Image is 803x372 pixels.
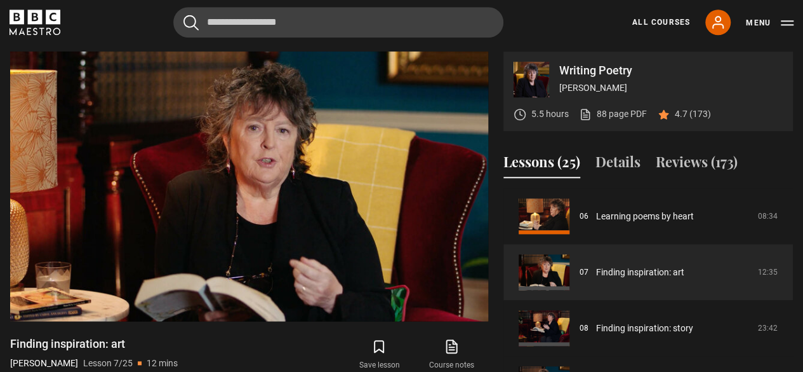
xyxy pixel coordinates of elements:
[596,322,693,335] a: Finding inspiration: story
[531,107,569,121] p: 5.5 hours
[183,15,199,31] button: Submit the search query
[595,151,640,178] button: Details
[173,7,503,38] input: Search
[10,336,178,352] h1: Finding inspiration: art
[632,17,690,28] a: All Courses
[10,52,488,321] video-js: Video Player
[656,151,738,178] button: Reviews (173)
[83,357,133,370] p: Lesson 7/25
[10,10,60,35] svg: BBC Maestro
[503,151,580,178] button: Lessons (25)
[746,17,793,29] button: Toggle navigation
[559,81,783,95] p: [PERSON_NAME]
[675,107,711,121] p: 4.7 (173)
[10,357,78,370] p: [PERSON_NAME]
[596,210,694,223] a: Learning poems by heart
[559,65,783,76] p: Writing Poetry
[596,266,684,279] a: Finding inspiration: art
[147,357,178,370] p: 12 mins
[579,107,647,121] a: 88 page PDF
